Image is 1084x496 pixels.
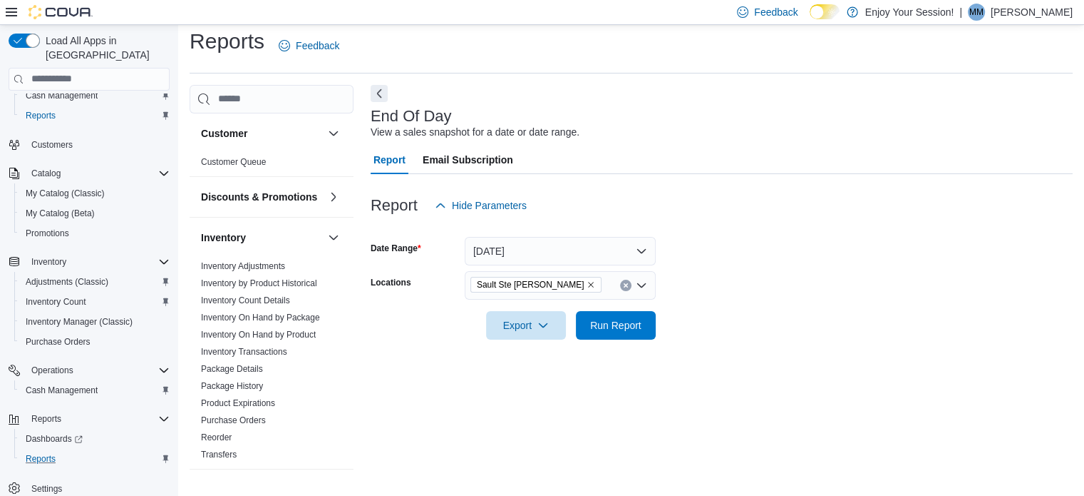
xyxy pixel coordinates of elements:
button: My Catalog (Classic) [14,183,175,203]
span: Feedback [754,5,797,19]
span: My Catalog (Beta) [20,205,170,222]
span: Purchase Orders [20,333,170,350]
a: Inventory by Product Historical [201,278,317,288]
div: Meghan Monk [968,4,985,21]
h3: Inventory [201,231,246,245]
span: Inventory Count [20,293,170,310]
button: Cash Management [14,380,175,400]
span: Adjustments (Classic) [20,273,170,290]
a: Reorder [201,432,232,442]
span: Load All Apps in [GEOGRAPHIC_DATA] [40,34,170,62]
button: Purchase Orders [14,332,175,352]
a: Package Details [201,364,263,374]
h3: Customer [201,126,247,141]
button: Inventory [201,231,322,245]
img: Cova [29,5,93,19]
label: Locations [371,277,411,288]
p: [PERSON_NAME] [991,4,1073,21]
span: Operations [26,362,170,379]
button: Open list of options [636,280,647,291]
button: Adjustments (Classic) [14,272,175,292]
span: Reports [26,453,56,465]
span: Customer Queue [201,156,266,168]
h3: End Of Day [371,108,452,125]
span: Inventory Count Details [201,295,290,306]
button: Operations [26,362,79,379]
span: Catalog [26,165,170,182]
a: Customers [26,136,78,153]
button: Cash Management [14,86,175,106]
a: Package History [201,381,263,391]
span: Product Expirations [201,398,275,409]
span: Inventory Adjustments [201,260,285,272]
span: Transfers [201,449,237,460]
span: Sault Ste [PERSON_NAME] [477,278,584,292]
a: Inventory Count [20,293,92,310]
a: Cash Management [20,87,103,104]
span: Report [373,146,406,174]
span: Package History [201,380,263,392]
span: Settings [31,483,62,495]
a: Promotions [20,225,75,242]
a: Product Expirations [201,398,275,408]
button: Clear input [620,280,631,291]
span: Reports [26,410,170,427]
label: Date Range [371,243,421,254]
button: Reports [26,410,67,427]
button: Inventory [325,229,342,246]
span: Inventory Count [26,296,86,308]
span: Reports [20,107,170,124]
button: Catalog [26,165,66,182]
a: Dashboards [20,430,88,447]
button: My Catalog (Beta) [14,203,175,223]
a: My Catalog (Beta) [20,205,100,222]
span: Dashboards [26,433,83,445]
span: Hide Parameters [452,198,527,213]
span: Reports [20,450,170,467]
span: Inventory [26,253,170,270]
input: Dark Mode [810,4,840,19]
span: Promotions [20,225,170,242]
div: Customer [190,153,353,176]
div: View a sales snapshot for a date or date range. [371,125,579,140]
span: Run Report [590,318,641,333]
span: Reports [31,413,61,425]
a: My Catalog (Classic) [20,185,110,202]
button: Customers [3,134,175,155]
a: Inventory On Hand by Product [201,330,316,340]
button: Reports [14,106,175,126]
button: Catalog [3,163,175,183]
span: Dark Mode [810,19,810,20]
h3: Discounts & Promotions [201,190,317,204]
span: Reorder [201,432,232,443]
span: Inventory On Hand by Package [201,312,320,323]
span: Inventory Manager (Classic) [20,313,170,330]
div: Inventory [190,258,353,469]
button: Run Report [576,311,656,340]
button: Customer [201,126,322,141]
button: Reports [14,449,175,469]
span: Package Details [201,363,263,375]
span: Purchase Orders [26,336,91,348]
h3: Report [371,197,418,214]
button: [DATE] [465,237,656,265]
a: Purchase Orders [20,333,96,350]
button: Export [486,311,566,340]
span: Email Subscription [423,146,513,174]
a: Inventory Count Details [201,295,290,305]
a: Inventory Adjustments [201,261,285,271]
a: Reports [20,107,61,124]
span: Operations [31,365,73,376]
span: Cash Management [26,385,98,396]
a: Inventory Transactions [201,347,287,357]
a: Adjustments (Classic) [20,273,114,290]
span: My Catalog (Classic) [20,185,170,202]
button: Remove Sault Ste Marie from selection in this group [587,280,595,289]
button: Discounts & Promotions [325,188,342,206]
span: Cash Management [26,90,98,101]
span: Inventory Manager (Classic) [26,316,133,328]
span: My Catalog (Classic) [26,188,105,199]
a: Feedback [273,31,345,60]
span: Customers [31,139,73,151]
p: | [959,4,962,21]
